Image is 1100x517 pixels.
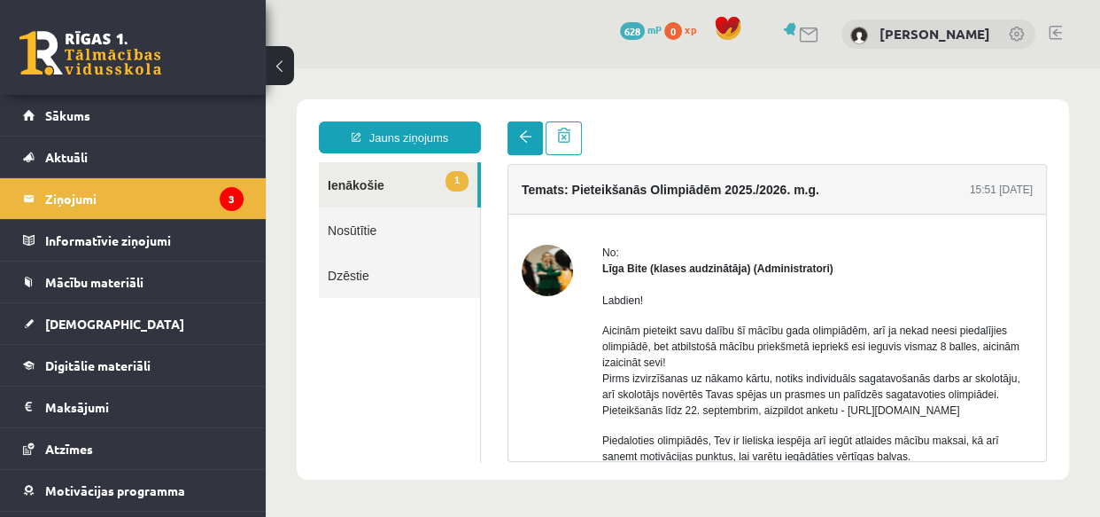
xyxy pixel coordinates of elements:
span: xp [685,22,696,36]
a: 1Ienākošie [53,94,212,139]
a: Informatīvie ziņojumi [23,220,244,261]
a: Mācību materiāli [23,262,244,302]
a: Rīgas 1. Tālmācības vidusskola [19,31,161,75]
img: Līga Bite (klases audzinātāja) [256,176,307,228]
span: 628 [620,22,645,40]
strong: Līga Bite (klases audzinātāja) (Administratori) [337,194,568,207]
span: 1 [180,103,203,123]
p: Labdien! [337,224,767,240]
legend: Informatīvie ziņojumi [45,220,244,261]
i: 3 [220,187,244,211]
a: Jauns ziņojums [53,53,215,85]
span: Sākums [45,107,90,123]
div: No: [337,176,767,192]
a: Digitālie materiāli [23,345,244,386]
p: Aicinām pieteikt savu dalību šī mācību gada olimpiādēm, arī ja nekad neesi piedalījies olimpiādē,... [337,255,767,350]
a: Atzīmes [23,428,244,469]
a: Nosūtītie [53,139,214,184]
a: Aktuāli [23,137,244,177]
span: Atzīmes [45,441,93,457]
a: [DEMOGRAPHIC_DATA] [23,303,244,344]
legend: Ziņojumi [45,178,244,219]
a: 628 mP [620,22,662,36]
legend: Maksājumi [45,387,244,427]
a: [PERSON_NAME] [879,25,990,43]
a: Motivācijas programma [23,470,244,511]
a: Maksājumi [23,387,244,427]
a: Ziņojumi3 [23,178,244,219]
img: Līga Kauliņa [850,27,868,44]
a: Dzēstie [53,184,214,230]
a: 0 xp [664,22,705,36]
span: 0 [664,22,682,40]
p: Piedaloties olimpiādēs, Tev ir lieliska iespēja arī iegūt atlaides mācību maksai, kā arī saņemt m... [337,364,767,396]
h4: Temats: Pieteikšanās Olimpiādēm 2025./2026. m.g. [256,114,554,129]
div: 15:51 [DATE] [704,114,767,129]
span: Motivācijas programma [45,482,185,498]
a: Sākums [23,95,244,136]
span: Aktuāli [45,149,88,165]
span: Digitālie materiāli [45,357,151,373]
span: [DEMOGRAPHIC_DATA] [45,316,184,332]
span: Mācību materiāli [45,274,143,290]
span: mP [647,22,662,36]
